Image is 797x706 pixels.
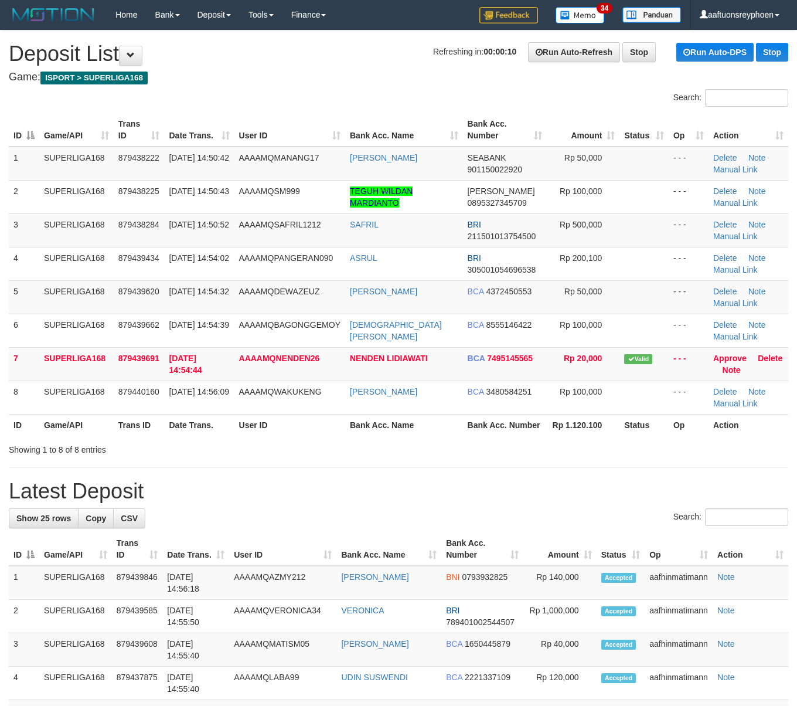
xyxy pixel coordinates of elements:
[350,220,379,229] a: SAFRIL
[673,89,788,107] label: Search:
[229,633,336,667] td: AAAAMQMATISM05
[446,639,462,649] span: BCA
[645,667,713,700] td: aafhinmatimann
[601,606,636,616] span: Accepted
[624,354,652,364] span: Valid transaction
[713,532,788,566] th: Action: activate to sort column ascending
[597,532,645,566] th: Status: activate to sort column ascending
[169,320,229,330] span: [DATE] 14:54:39
[446,572,459,582] span: BNI
[239,287,320,296] span: AAAAMQDEWAZEUZ
[9,439,323,456] div: Showing 1 to 8 of 8 entries
[619,414,669,436] th: Status
[713,253,737,263] a: Delete
[39,532,112,566] th: Game/API: activate to sort column ascending
[234,113,345,147] th: User ID: activate to sort column ascending
[433,47,516,56] span: Refreshing in:
[622,7,681,23] img: panduan.png
[601,640,636,650] span: Accepted
[468,165,522,174] span: Copy 901150022920 to clipboard
[9,247,39,280] td: 4
[16,514,71,523] span: Show 25 rows
[528,42,620,62] a: Run Auto-Refresh
[462,572,508,582] span: Copy 0793932825 to clipboard
[169,354,202,375] span: [DATE] 14:54:44
[713,165,758,174] a: Manual Link
[717,639,735,649] a: Note
[486,387,532,396] span: Copy 3480584251 to clipboard
[121,514,138,523] span: CSV
[350,287,417,296] a: [PERSON_NAME]
[619,113,669,147] th: Status: activate to sort column ascending
[9,508,79,528] a: Show 25 rows
[465,639,510,649] span: Copy 1650445879 to clipboard
[564,153,602,162] span: Rp 50,000
[564,287,602,296] span: Rp 50,000
[239,220,321,229] span: AAAAMQSAFRIL1212
[560,253,602,263] span: Rp 200,100
[118,387,159,396] span: 879440160
[9,566,39,600] td: 1
[39,314,114,347] td: SUPERLIGA168
[86,514,106,523] span: Copy
[709,113,788,147] th: Action: activate to sort column ascending
[169,253,229,263] span: [DATE] 14:54:02
[547,113,620,147] th: Amount: activate to sort column ascending
[229,667,336,700] td: AAAAMQLABA99
[547,414,620,436] th: Rp 1.120.100
[112,600,163,633] td: 879439585
[169,153,229,162] span: [DATE] 14:50:42
[560,320,602,330] span: Rp 100,000
[114,113,165,147] th: Trans ID: activate to sort column ascending
[239,153,319,162] span: AAAAMQMANANG17
[39,147,114,181] td: SUPERLIGA168
[39,566,112,600] td: SUPERLIGA168
[169,387,229,396] span: [DATE] 14:56:09
[468,198,527,208] span: Copy 0895327345709 to clipboard
[556,7,605,23] img: Button%20Memo.svg
[164,414,234,436] th: Date Trans.
[669,247,709,280] td: - - -
[713,186,737,196] a: Delete
[463,113,547,147] th: Bank Acc. Number: activate to sort column ascending
[564,354,602,363] span: Rp 20,000
[9,381,39,414] td: 8
[523,532,597,566] th: Amount: activate to sort column ascending
[468,265,536,274] span: Copy 305001054696538 to clipboard
[118,253,159,263] span: 879439434
[9,667,39,700] td: 4
[673,508,788,526] label: Search:
[468,320,484,330] span: BCA
[523,566,597,600] td: Rp 140,000
[709,414,788,436] th: Action
[713,287,737,296] a: Delete
[9,280,39,314] td: 5
[676,43,754,62] a: Run Auto-DPS
[341,639,408,649] a: [PERSON_NAME]
[487,354,533,363] span: Copy 7495145565 to clipboard
[9,314,39,347] td: 6
[713,399,758,408] a: Manual Link
[669,314,709,347] td: - - -
[162,566,229,600] td: [DATE] 14:56:18
[441,532,523,566] th: Bank Acc. Number: activate to sort column ascending
[169,287,229,296] span: [DATE] 14:54:32
[118,220,159,229] span: 879438284
[468,354,485,363] span: BCA
[669,213,709,247] td: - - -
[468,287,484,296] span: BCA
[756,43,788,62] a: Stop
[669,113,709,147] th: Op: activate to sort column ascending
[9,414,39,436] th: ID
[713,298,758,308] a: Manual Link
[113,508,145,528] a: CSV
[748,153,766,162] a: Note
[40,72,148,84] span: ISPORT > SUPERLIGA168
[560,186,602,196] span: Rp 100,000
[350,253,377,263] a: ASRUL
[446,673,462,682] span: BCA
[234,414,345,436] th: User ID
[39,600,112,633] td: SUPERLIGA168
[758,354,782,363] a: Delete
[713,320,737,330] a: Delete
